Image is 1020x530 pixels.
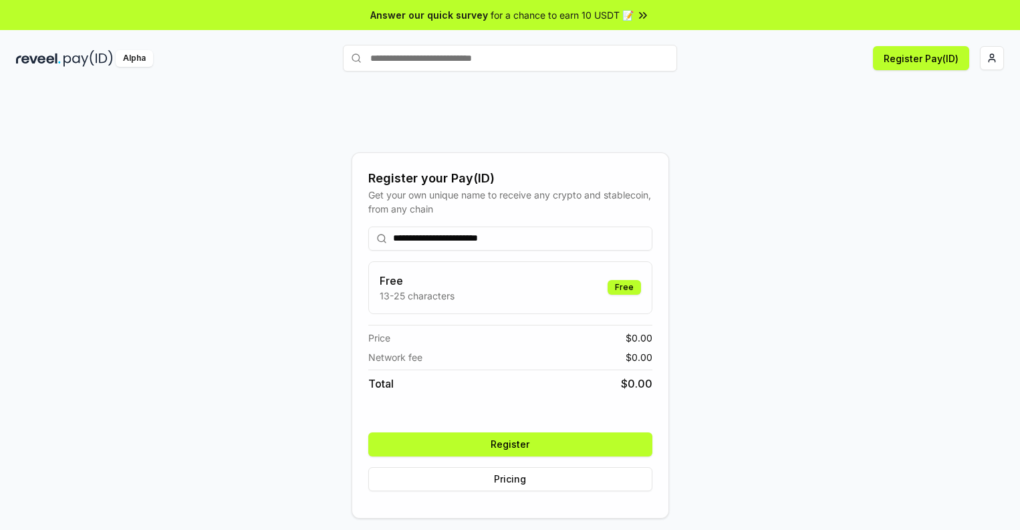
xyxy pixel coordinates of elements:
[370,8,488,22] span: Answer our quick survey
[621,376,652,392] span: $ 0.00
[873,46,969,70] button: Register Pay(ID)
[368,331,390,345] span: Price
[380,289,455,303] p: 13-25 characters
[16,50,61,67] img: reveel_dark
[626,331,652,345] span: $ 0.00
[368,432,652,456] button: Register
[63,50,113,67] img: pay_id
[116,50,153,67] div: Alpha
[608,280,641,295] div: Free
[368,188,652,216] div: Get your own unique name to receive any crypto and stablecoin, from any chain
[368,467,652,491] button: Pricing
[626,350,652,364] span: $ 0.00
[491,8,634,22] span: for a chance to earn 10 USDT 📝
[380,273,455,289] h3: Free
[368,169,652,188] div: Register your Pay(ID)
[368,376,394,392] span: Total
[368,350,422,364] span: Network fee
